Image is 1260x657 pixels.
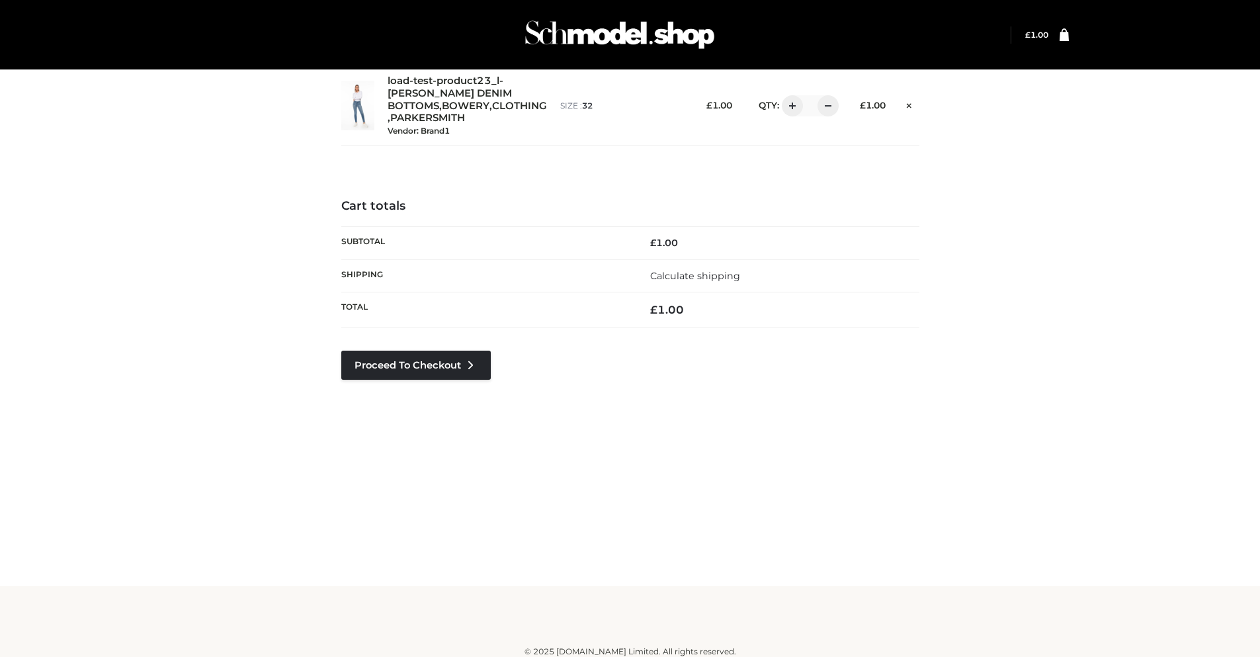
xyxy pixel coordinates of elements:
a: BOWERY [442,100,489,112]
bdi: 1.00 [1025,30,1048,40]
div: , , , [388,75,547,137]
a: PARKERSMITH [390,112,465,124]
th: Subtotal [341,227,630,259]
img: load-test-product23_l-PARKER SMITH DENIM - 32 [341,81,374,130]
bdi: 1.00 [860,100,886,110]
span: £ [860,100,866,110]
h4: Cart totals [341,199,919,214]
span: £ [706,100,712,110]
a: Proceed to Checkout [341,351,491,380]
bdi: 1.00 [706,100,732,110]
span: 32 [582,101,593,110]
a: £1.00 [1025,30,1048,40]
th: Shipping [341,259,630,292]
a: CLOTHING [492,100,547,112]
img: Schmodel Admin 964 [521,9,719,61]
span: £ [650,303,657,316]
span: £ [650,237,656,249]
a: Calculate shipping [650,270,740,282]
small: Vendor: Brand1 [388,126,450,136]
span: £ [1025,30,1030,40]
p: size : [560,100,680,112]
a: BOTTOMS [388,100,439,112]
th: Total [341,292,630,327]
a: load-test-product23_l-[PERSON_NAME] DENIM [388,75,531,100]
div: QTY: [745,95,834,116]
a: Remove this item [899,96,919,113]
bdi: 1.00 [650,303,684,316]
bdi: 1.00 [650,237,678,249]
